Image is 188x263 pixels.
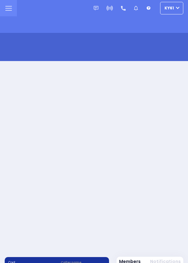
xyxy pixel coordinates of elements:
img: message.svg [94,6,98,11]
button: KY61 [160,2,183,14]
span: KY61 [164,5,174,11]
